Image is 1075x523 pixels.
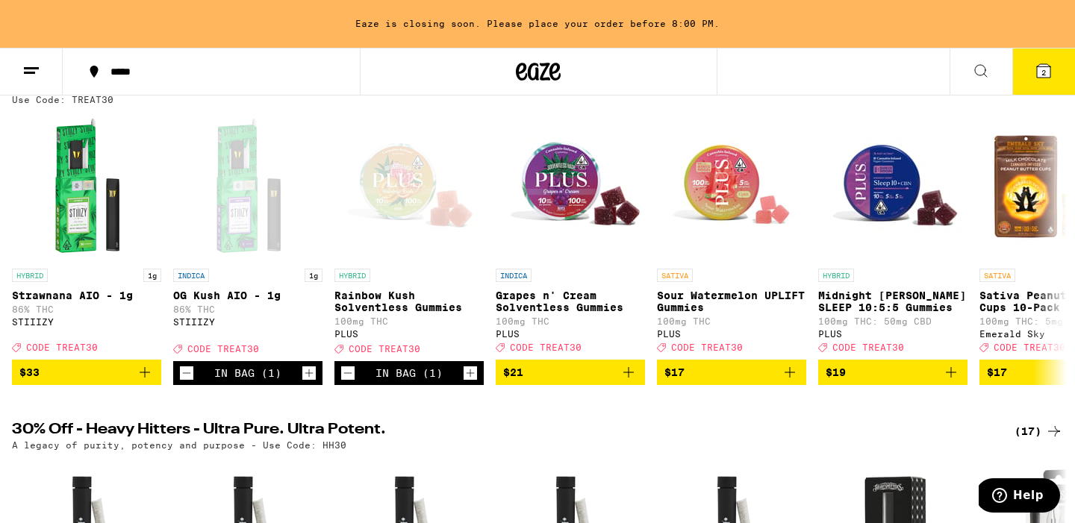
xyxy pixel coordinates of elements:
[334,269,370,282] p: HYBRID
[12,440,346,450] p: A legacy of purity, potency and purpose - Use Code: HH30
[12,422,990,440] h2: 30% Off - Heavy Hitters - Ultra Pure. Ultra Potent.
[143,269,161,282] p: 1g
[334,112,484,361] a: Open page for Rainbow Kush Solventless Gummies from PLUS
[496,329,645,339] div: PLUS
[818,360,967,385] button: Add to bag
[496,112,645,360] a: Open page for Grapes n' Cream Solventless Gummies from PLUS
[818,269,854,282] p: HYBRID
[12,289,161,301] p: Strawnana AIO - 1g
[173,269,209,282] p: INDICA
[979,269,1015,282] p: SATIVA
[657,329,806,339] div: PLUS
[826,366,846,378] span: $19
[302,366,317,380] button: Increment
[818,329,967,339] div: PLUS
[657,289,806,313] p: Sour Watermelon UPLIFT Gummies
[173,112,322,361] a: Open page for OG Kush AIO - 1g from STIIIZY
[173,304,322,314] p: 86% THC
[1015,422,1063,440] a: (17)
[657,269,693,282] p: SATIVA
[818,316,967,326] p: 100mg THC: 50mg CBD
[818,112,967,360] a: Open page for Midnight Berry SLEEP 10:5:5 Gummies from PLUS
[496,316,645,326] p: 100mg THC
[12,112,161,360] a: Open page for Strawnana AIO - 1g from STIIIZY
[657,360,806,385] button: Add to bag
[503,366,523,378] span: $21
[496,112,645,261] img: PLUS - Grapes n' Cream Solventless Gummies
[664,366,685,378] span: $17
[19,366,40,378] span: $33
[671,342,743,352] span: CODE TREAT30
[173,289,322,301] p: OG Kush AIO - 1g
[340,366,355,380] button: Decrement
[12,360,161,385] button: Add to bag
[510,342,582,352] span: CODE TREAT30
[349,344,420,354] span: CODE TREAT30
[214,367,281,379] div: In Bag (1)
[334,289,484,313] p: Rainbow Kush Solventless Gummies
[12,317,161,327] div: STIIIZY
[179,366,194,380] button: Decrement
[12,269,48,282] p: HYBRID
[496,269,532,282] p: INDICA
[173,317,322,327] div: STIIIZY
[994,342,1065,352] span: CODE TREAT30
[334,316,484,326] p: 100mg THC
[657,316,806,326] p: 100mg THC
[1041,68,1046,77] span: 2
[463,366,478,380] button: Increment
[987,366,1007,378] span: $17
[832,342,904,352] span: CODE TREAT30
[12,304,161,314] p: 86% THC
[979,478,1060,516] iframe: Opens a widget where you can find more information
[496,289,645,313] p: Grapes n' Cream Solventless Gummies
[818,289,967,313] p: Midnight [PERSON_NAME] SLEEP 10:5:5 Gummies
[12,95,113,104] p: Use Code: TREAT30
[187,344,259,354] span: CODE TREAT30
[1012,48,1075,95] button: 2
[26,342,98,352] span: CODE TREAT30
[305,269,322,282] p: 1g
[376,367,443,379] div: In Bag (1)
[12,112,161,261] img: STIIIZY - Strawnana AIO - 1g
[1,1,815,108] button: Redirect to URL
[818,112,967,261] img: PLUS - Midnight Berry SLEEP 10:5:5 Gummies
[496,360,645,385] button: Add to bag
[334,329,484,339] div: PLUS
[657,112,806,261] img: PLUS - Sour Watermelon UPLIFT Gummies
[657,112,806,360] a: Open page for Sour Watermelon UPLIFT Gummies from PLUS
